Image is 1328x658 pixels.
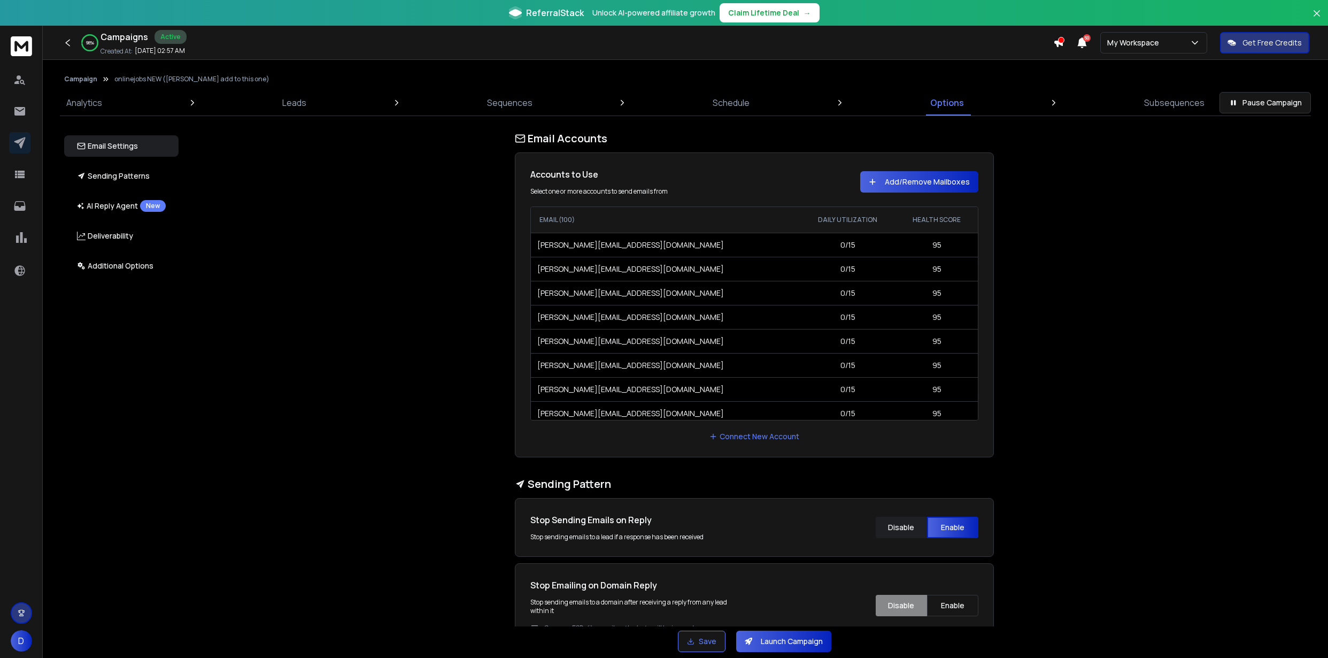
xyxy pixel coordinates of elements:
h1: Campaigns [101,30,148,43]
button: Pause Campaign [1219,92,1311,113]
p: [DATE] 02:57 AM [135,47,185,55]
span: → [804,7,811,18]
span: 50 [1083,34,1091,42]
p: Options [930,96,964,109]
button: Close banner [1310,6,1324,32]
span: ReferralStack [526,6,584,19]
p: Unlock AI-powered affiliate growth [592,7,715,18]
a: Sequences [481,90,539,116]
p: Email Settings [77,141,138,151]
p: My Workspace [1107,37,1163,48]
a: Analytics [60,90,109,116]
p: onlinejobs NEW ([PERSON_NAME] add to this one) [114,75,269,83]
p: Get Free Credits [1242,37,1302,48]
p: Schedule [713,96,750,109]
a: Leads [276,90,313,116]
a: Schedule [706,90,756,116]
p: Created At: [101,47,133,56]
button: Email Settings [64,135,179,157]
button: Claim Lifetime Deal→ [720,3,820,22]
p: Leads [282,96,306,109]
button: Campaign [64,75,97,83]
a: Subsequences [1138,90,1211,116]
button: D [11,630,32,652]
button: Get Free Credits [1220,32,1309,53]
div: Active [155,30,187,44]
p: Sequences [487,96,532,109]
p: Analytics [66,96,102,109]
a: Options [924,90,970,116]
h1: Email Accounts [515,131,994,146]
p: Subsequences [1144,96,1205,109]
p: 98 % [86,40,94,46]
